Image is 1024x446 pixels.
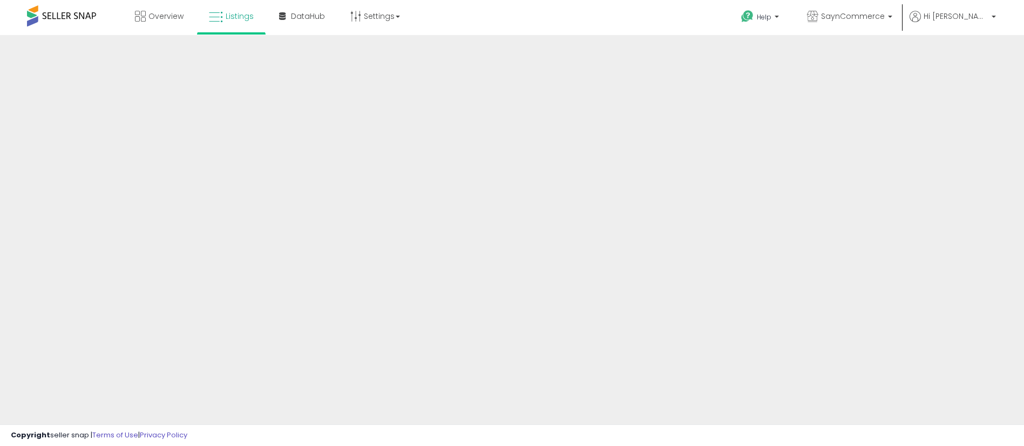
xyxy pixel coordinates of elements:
span: Overview [148,11,184,22]
strong: Copyright [11,430,50,440]
a: Terms of Use [92,430,138,440]
i: Get Help [741,10,754,23]
span: DataHub [291,11,325,22]
span: Help [757,12,771,22]
a: Privacy Policy [140,430,187,440]
span: Listings [226,11,254,22]
span: Hi [PERSON_NAME] [924,11,988,22]
div: seller snap | | [11,430,187,441]
a: Help [733,2,790,35]
a: Hi [PERSON_NAME] [910,11,996,35]
span: SaynCommerce [821,11,885,22]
